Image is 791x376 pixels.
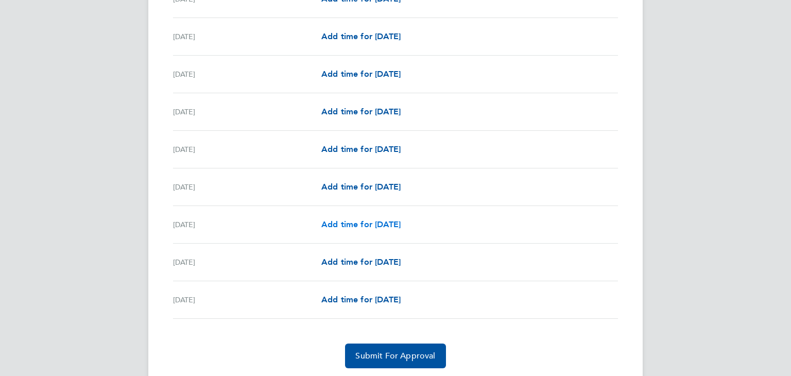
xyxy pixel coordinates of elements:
div: [DATE] [173,181,321,193]
span: Add time for [DATE] [321,257,401,267]
a: Add time for [DATE] [321,294,401,306]
div: [DATE] [173,256,321,268]
div: [DATE] [173,68,321,80]
div: [DATE] [173,106,321,118]
a: Add time for [DATE] [321,218,401,231]
span: Add time for [DATE] [321,295,401,304]
button: Submit For Approval [345,344,445,368]
a: Add time for [DATE] [321,143,401,156]
span: Submit For Approval [355,351,435,361]
div: [DATE] [173,143,321,156]
span: Add time for [DATE] [321,144,401,154]
a: Add time for [DATE] [321,181,401,193]
a: Add time for [DATE] [321,256,401,268]
div: [DATE] [173,218,321,231]
span: Add time for [DATE] [321,31,401,41]
a: Add time for [DATE] [321,68,401,80]
a: Add time for [DATE] [321,106,401,118]
span: Add time for [DATE] [321,219,401,229]
span: Add time for [DATE] [321,182,401,192]
div: [DATE] [173,30,321,43]
a: Add time for [DATE] [321,30,401,43]
div: [DATE] [173,294,321,306]
span: Add time for [DATE] [321,69,401,79]
span: Add time for [DATE] [321,107,401,116]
